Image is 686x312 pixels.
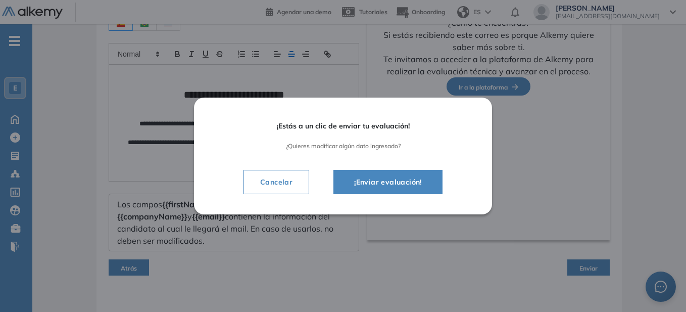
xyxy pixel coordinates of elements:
[346,176,430,188] span: ¡Enviar evaluación!
[252,176,301,188] span: Cancelar
[333,170,443,194] button: ¡Enviar evaluación!
[222,143,464,150] span: ¿Quieres modificar algún dato ingresado?
[243,170,309,194] button: Cancelar
[222,122,464,130] span: ¡Estás a un clic de enviar tu evaluación!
